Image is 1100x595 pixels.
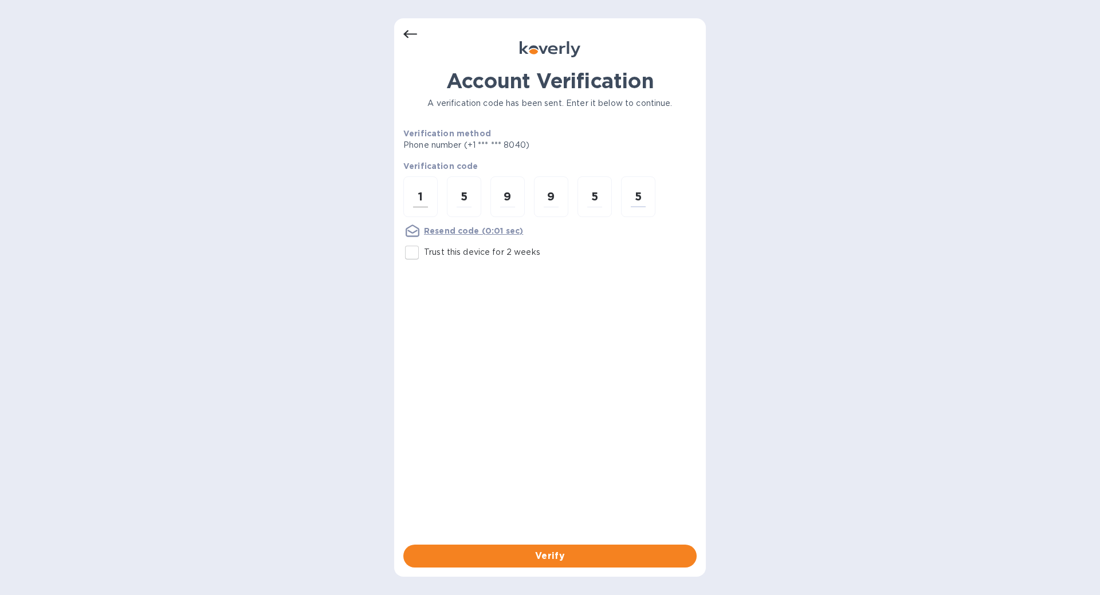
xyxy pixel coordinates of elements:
[424,246,540,258] p: Trust this device for 2 weeks
[403,545,697,568] button: Verify
[412,549,687,563] span: Verify
[424,226,523,235] u: Resend code (0:01 sec)
[403,69,697,93] h1: Account Verification
[403,129,491,138] b: Verification method
[403,160,697,172] p: Verification code
[403,139,617,151] p: Phone number (+1 *** *** 8040)
[403,97,697,109] p: A verification code has been sent. Enter it below to continue.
